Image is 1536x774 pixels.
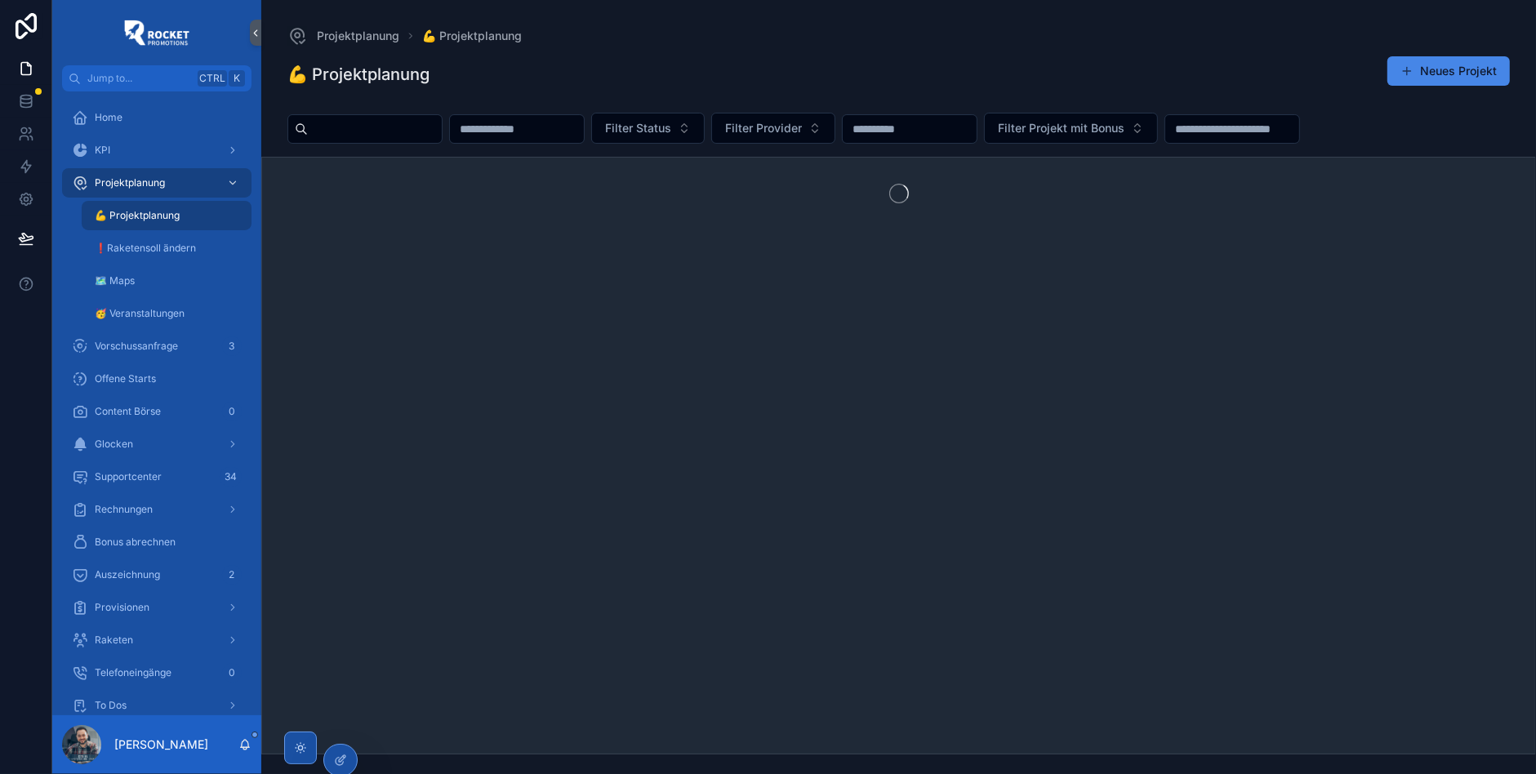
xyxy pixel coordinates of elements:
div: 2 [222,565,242,585]
a: Bonus abrechnen [62,527,252,557]
a: 🥳 Veranstaltungen [82,299,252,328]
span: Filter Status [605,120,671,136]
span: Projektplanung [95,176,165,189]
span: Ctrl [198,70,227,87]
a: Supportcenter34 [62,462,252,492]
a: Telefoneingänge0 [62,658,252,687]
a: Raketen [62,625,252,655]
span: To Dos [95,699,127,712]
div: 34 [220,467,242,487]
a: 💪 Projektplanung [82,201,252,230]
a: Projektplanung [287,26,399,46]
h1: 💪 Projektplanung [287,63,430,86]
span: 🗺 Maps [95,274,135,287]
button: Jump to...CtrlK [62,65,252,91]
a: Projektplanung [62,168,252,198]
a: Content Börse0 [62,397,252,426]
a: Provisionen [62,593,252,622]
span: Projektplanung [317,28,399,44]
span: Glocken [95,438,133,451]
button: Select Button [591,113,705,144]
span: Content Börse [95,405,161,418]
div: 0 [222,663,242,683]
a: Home [62,103,252,132]
button: Neues Projekt [1387,56,1510,86]
span: ❗️Raketensoll ändern [95,242,196,255]
span: Raketen [95,634,133,647]
div: scrollable content [52,91,261,715]
a: Offene Starts [62,364,252,394]
a: Auszeichnung2 [62,560,252,589]
span: 💪 Projektplanung [95,209,180,222]
span: KPI [95,144,110,157]
span: Supportcenter [95,470,162,483]
a: Glocken [62,429,252,459]
span: Bonus abrechnen [95,536,176,549]
a: To Dos [62,691,252,720]
span: Home [95,111,122,124]
a: ❗️Raketensoll ändern [82,234,252,263]
span: K [230,72,243,85]
span: Offene Starts [95,372,156,385]
span: 🥳 Veranstaltungen [95,307,185,320]
img: App logo [124,20,189,46]
span: Filter Provider [725,120,802,136]
a: Vorschussanfrage3 [62,331,252,361]
span: Vorschussanfrage [95,340,178,353]
div: 0 [222,402,242,421]
span: Filter Projekt mit Bonus [998,120,1124,136]
a: 💪 Projektplanung [422,28,522,44]
span: Auszeichnung [95,568,160,581]
span: Jump to... [87,72,191,85]
span: Rechnungen [95,503,153,516]
span: Provisionen [95,601,149,614]
a: Rechnungen [62,495,252,524]
span: Telefoneingänge [95,666,171,679]
a: 🗺 Maps [82,266,252,296]
a: KPI [62,136,252,165]
p: [PERSON_NAME] [114,736,208,753]
button: Select Button [984,113,1158,144]
div: 3 [222,336,242,356]
button: Select Button [711,113,835,144]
